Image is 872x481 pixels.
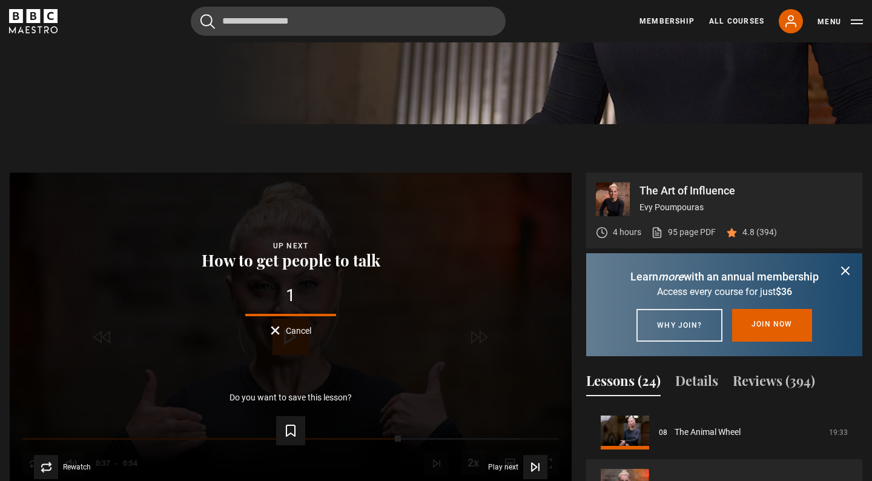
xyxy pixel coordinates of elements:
a: The Animal Wheel [675,426,741,439]
p: Evy Poumpouras [639,201,853,214]
div: Up next [29,240,552,252]
button: Rewatch [34,455,91,479]
button: Cancel [271,326,311,335]
input: Search [191,7,506,36]
p: Learn with an annual membership [601,268,848,285]
div: 1 [29,287,552,304]
button: Reviews (394) [733,371,815,396]
button: Submit the search query [200,14,215,29]
p: The Art of Influence [639,185,853,196]
span: $36 [776,286,792,297]
svg: BBC Maestro [9,9,58,33]
p: 4 hours [613,226,641,239]
span: Play next [488,463,518,471]
span: Rewatch [63,463,91,471]
a: Membership [639,16,695,27]
button: Details [675,371,718,396]
button: How to get people to talk [198,252,384,269]
p: 4.8 (394) [742,226,777,239]
a: Why join? [636,309,722,342]
i: more [658,270,684,283]
button: Lessons (24) [586,371,661,396]
a: Join now [732,309,812,342]
a: All Courses [709,16,764,27]
button: Toggle navigation [817,16,863,28]
button: Play next [488,455,547,479]
a: 95 page PDF [651,226,716,239]
p: Access every course for just [601,285,848,299]
span: Cancel [286,327,311,335]
p: Do you want to save this lesson? [230,393,352,402]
